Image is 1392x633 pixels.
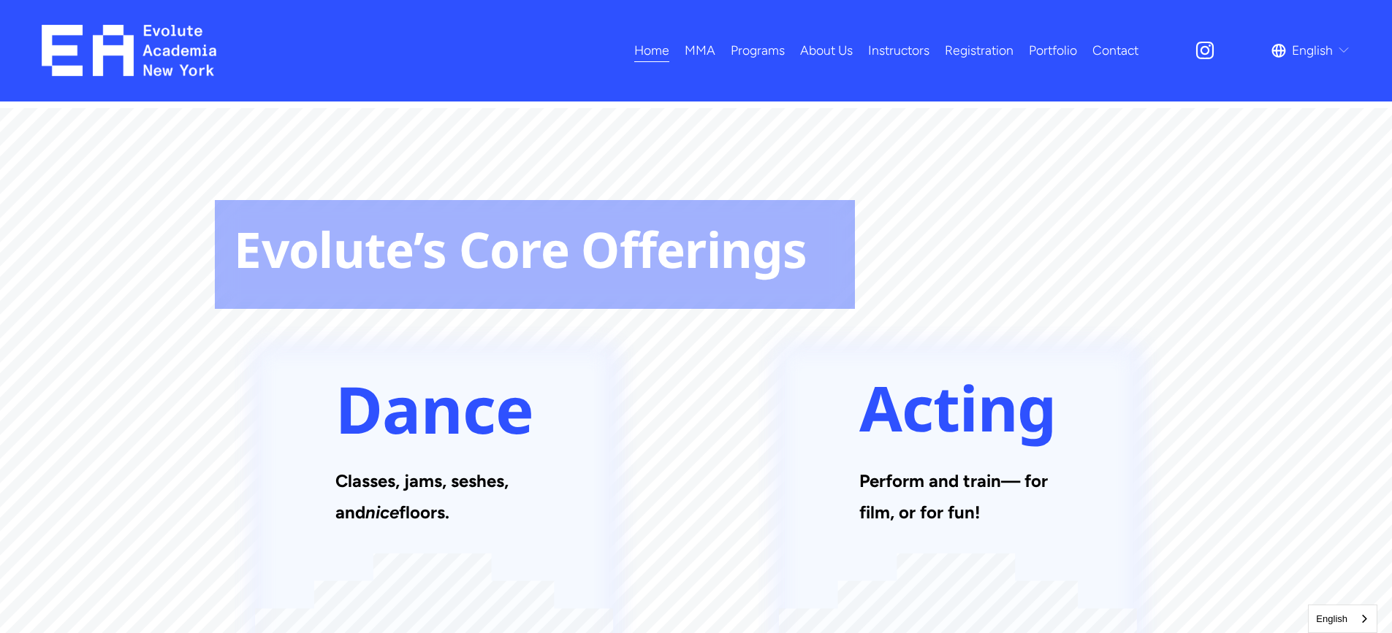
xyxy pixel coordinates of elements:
[800,38,853,64] a: About Us
[1271,38,1350,64] div: language picker
[868,38,929,64] a: Instructors
[859,470,1052,523] strong: Perform and train— for film, or for fun!
[1029,38,1077,64] a: Portfolio
[234,215,807,283] strong: Evolute’s Core Offerings
[335,470,513,523] strong: Classes, jams, seshes, and floors.
[634,38,669,64] a: Home
[42,25,216,76] img: EA
[1292,39,1333,62] span: English
[1194,39,1216,61] a: Instagram
[335,364,533,453] strong: Dance
[1308,605,1377,633] aside: Language selected: English
[685,38,715,64] a: folder dropdown
[1309,605,1377,632] a: English
[685,39,715,62] span: MMA
[1092,38,1138,64] a: Contact
[731,38,785,64] a: folder dropdown
[859,365,1056,450] strong: Acting
[945,38,1013,64] a: Registration
[731,39,785,62] span: Programs
[365,502,399,523] em: nice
